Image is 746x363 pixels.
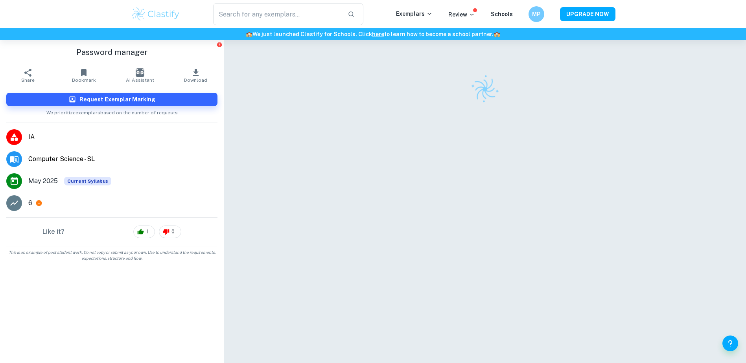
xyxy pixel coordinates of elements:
div: 0 [159,225,181,238]
p: Review [448,10,475,19]
a: here [372,31,384,37]
img: AI Assistant [136,68,144,77]
div: 1 [133,225,155,238]
button: Download [168,64,224,86]
button: Request Exemplar Marking [6,93,217,106]
span: Current Syllabus [64,177,111,185]
button: Help and Feedback [722,335,738,351]
span: This is an example of past student work. Do not copy or submit as your own. Use to understand the... [3,249,221,261]
span: 🏫 [494,31,500,37]
img: Clastify logo [466,70,504,108]
span: AI Assistant [126,77,154,83]
p: Exemplars [396,9,433,18]
p: 6 [28,198,32,208]
h6: Like it? [42,227,64,236]
span: Bookmark [72,77,96,83]
img: Clastify logo [131,6,181,22]
button: AI Assistant [112,64,168,86]
h6: MP [532,10,541,18]
button: Bookmark [56,64,112,86]
span: Download [184,77,207,83]
span: 1 [142,228,153,236]
h1: Password manager [6,46,217,58]
a: Schools [491,11,513,17]
span: 0 [167,228,179,236]
button: MP [529,6,544,22]
span: May 2025 [28,176,58,186]
h6: We just launched Clastify for Schools. Click to learn how to become a school partner. [2,30,744,38]
span: IA [28,132,217,142]
span: 🏫 [246,31,252,37]
button: Report issue [216,42,222,48]
span: Computer Science - SL [28,154,217,164]
div: This exemplar is based on the current syllabus. Feel free to refer to it for inspiration/ideas wh... [64,177,111,185]
span: We prioritize exemplars based on the number of requests [46,106,178,116]
h6: Request Exemplar Marking [79,95,155,104]
input: Search for any exemplars... [213,3,342,25]
button: UPGRADE NOW [560,7,615,21]
span: Share [21,77,35,83]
